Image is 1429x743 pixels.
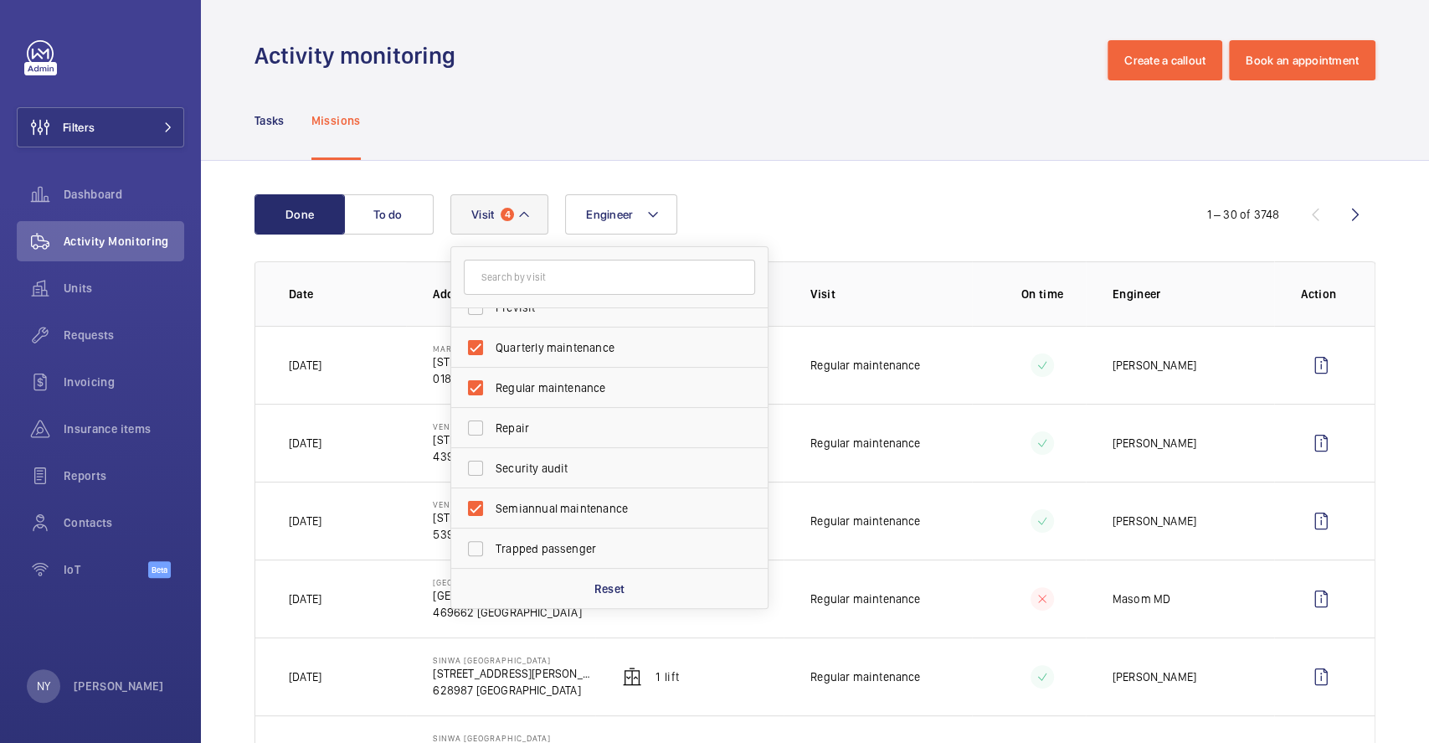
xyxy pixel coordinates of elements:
[289,357,321,374] p: [DATE]
[496,420,726,436] span: Repair
[1113,668,1196,685] p: [PERSON_NAME]
[289,668,321,685] p: [DATE]
[496,379,726,396] span: Regular maintenance
[496,540,726,557] span: Trapped passenger
[433,421,578,431] p: Ventilation Building A
[1108,40,1222,80] button: Create a callout
[1113,435,1196,451] p: [PERSON_NAME]
[450,194,548,235] button: Visit4
[1113,591,1170,607] p: Masom MD
[496,339,726,356] span: Quarterly maintenance
[254,194,345,235] button: Done
[311,112,361,129] p: Missions
[63,119,95,136] span: Filters
[810,357,920,374] p: Regular maintenance
[64,561,148,578] span: IoT
[289,286,406,302] p: Date
[64,233,184,250] span: Activity Monitoring
[810,668,920,685] p: Regular maintenance
[433,431,578,448] p: [STREET_ADDRESS]
[433,448,578,465] p: 439173 [GEOGRAPHIC_DATA]
[464,260,755,295] input: Search by visit
[655,668,679,685] p: 1 Lift
[1113,357,1196,374] p: [PERSON_NAME]
[148,561,171,578] span: Beta
[433,343,576,353] p: Marina Barrage - MB4
[433,587,581,604] p: [GEOGRAPHIC_DATA]
[433,286,594,302] p: Address
[74,678,164,694] p: [PERSON_NAME]
[64,421,184,437] span: Insurance items
[433,655,594,665] p: Sinwa [GEOGRAPHIC_DATA]
[64,374,184,390] span: Invoicing
[64,186,184,203] span: Dashboard
[433,577,581,587] p: [GEOGRAPHIC_DATA]
[64,327,184,343] span: Requests
[496,500,726,517] span: Semiannual maintenance
[501,208,514,221] span: 4
[433,665,594,682] p: [STREET_ADDRESS][PERSON_NAME]
[1301,286,1341,302] p: Action
[433,526,581,543] p: 539939 [GEOGRAPHIC_DATA]
[254,40,465,71] h1: Activity monitoring
[810,591,920,607] p: Regular maintenance
[433,353,576,370] p: [STREET_ADDRESS]
[254,112,285,129] p: Tasks
[496,460,726,477] span: Security audit
[289,435,321,451] p: [DATE]
[810,286,972,302] p: Visit
[1113,513,1196,529] p: [PERSON_NAME]
[810,513,920,529] p: Regular maintenance
[565,194,677,235] button: Engineer
[433,499,581,509] p: Ventilation Building D
[37,678,50,694] p: NY
[433,604,581,621] p: 469662 [GEOGRAPHIC_DATA]
[289,591,321,607] p: [DATE]
[64,514,184,531] span: Contacts
[433,509,581,526] p: [STREET_ADDRESS]
[1229,40,1375,80] button: Book an appointment
[64,280,184,297] span: Units
[586,208,633,221] span: Engineer
[1113,286,1274,302] p: Engineer
[433,682,594,699] p: 628987 [GEOGRAPHIC_DATA]
[64,467,184,484] span: Reports
[17,107,184,147] button: Filters
[343,194,434,235] button: To do
[433,370,576,387] p: 018951 [GEOGRAPHIC_DATA]
[810,435,920,451] p: Regular maintenance
[622,667,642,687] img: elevator.svg
[594,580,625,597] p: Reset
[1206,206,1279,223] div: 1 – 30 of 3748
[471,208,494,221] span: Visit
[433,733,594,743] p: Sinwa [GEOGRAPHIC_DATA]
[289,513,321,529] p: [DATE]
[999,286,1085,302] p: On time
